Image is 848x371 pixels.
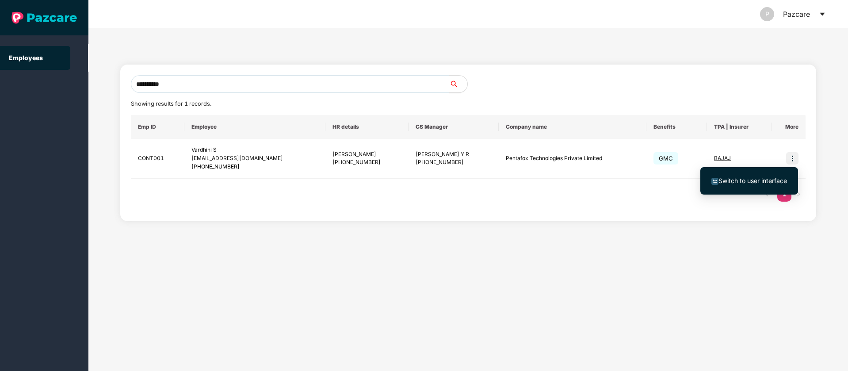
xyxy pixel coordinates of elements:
[819,11,826,18] span: caret-down
[772,115,806,139] th: More
[499,115,646,139] th: Company name
[711,178,718,185] img: svg+xml;base64,PHN2ZyB4bWxucz0iaHR0cDovL3d3dy53My5vcmcvMjAwMC9zdmciIHdpZHRoPSIxNiIgaGVpZ2h0PSIxNi...
[449,75,468,93] button: search
[653,152,678,164] span: GMC
[791,187,806,202] li: Next Page
[765,7,769,21] span: P
[191,163,318,171] div: [PHONE_NUMBER]
[184,115,325,139] th: Employee
[416,150,492,159] div: [PERSON_NAME] Y R
[131,115,184,139] th: Emp ID
[416,158,492,167] div: [PHONE_NUMBER]
[131,139,184,179] td: CONT001
[325,115,409,139] th: HR details
[191,146,318,154] div: Vardhini S
[499,139,646,179] td: Pentafox Technologies Private Limited
[191,154,318,163] div: [EMAIL_ADDRESS][DOMAIN_NAME]
[714,155,731,161] span: BAJAJ
[796,191,801,197] span: right
[791,187,806,202] button: right
[718,177,787,184] span: Switch to user interface
[131,100,211,107] span: Showing results for 1 records.
[9,54,43,61] a: Employees
[332,150,401,159] div: [PERSON_NAME]
[449,80,467,88] span: search
[409,115,499,139] th: CS Manager
[707,115,772,139] th: TPA | Insurer
[646,115,707,139] th: Benefits
[786,152,798,164] img: icon
[332,158,401,167] div: [PHONE_NUMBER]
